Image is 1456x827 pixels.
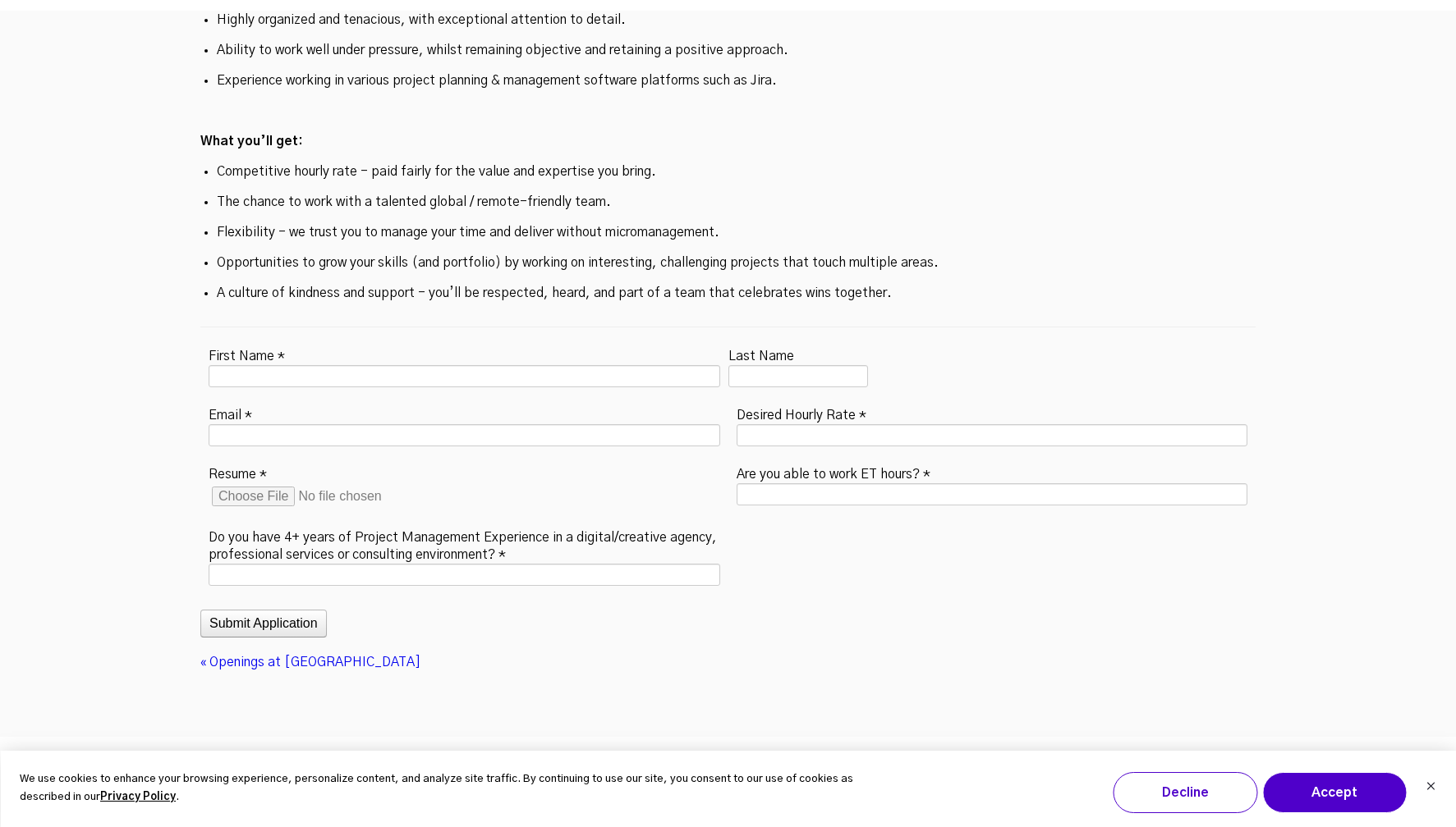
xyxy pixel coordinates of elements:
[1113,772,1257,813] button: Decline
[100,788,176,807] a: Privacy Policy
[217,194,1239,211] p: The chance to work with a talented global / remote-friendly team.
[200,135,303,148] strong: What you’ll get:
[217,163,1239,180] p: Competitive hourly rate - paid fairly for the value and expertise you bring.
[728,344,794,365] label: Last Name
[200,610,327,637] button: Submit Application
[737,462,930,483] label: Are you able to work ET hours? *
[217,254,1239,272] p: Opportunities to grow your skills (and portfolio) by working on interesting, challenging projects...
[217,42,1239,59] p: Ability to work well under pressure, whilst remaining objective and retaining a positive approach.
[200,656,420,669] a: « Openings at [GEOGRAPHIC_DATA]
[217,285,1239,302] p: A culture of kindness and support - you’ll be respected, heard, and part of a team that celebrate...
[737,403,866,424] label: Desired Hourly Rate *
[217,11,1239,29] p: Highly organized and tenacious, with exceptional attention to detail.
[1426,779,1435,797] button: Dismiss cookie banner
[209,525,720,564] label: Do you have 4+ years of Project Management Experience in a digital/creative agency, professional ...
[209,403,252,424] label: Email *
[209,462,267,483] label: Resume *
[1262,772,1407,813] button: Accept
[217,72,1239,89] p: Experience working in various project planning & management software platforms such as Jira.
[20,770,854,808] p: We use cookies to enhance your browsing experience, personalize content, and analyze site traffic...
[217,224,1239,241] p: Flexibility - we trust you to manage your time and deliver without micromanagement.
[209,344,285,365] label: First Name *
